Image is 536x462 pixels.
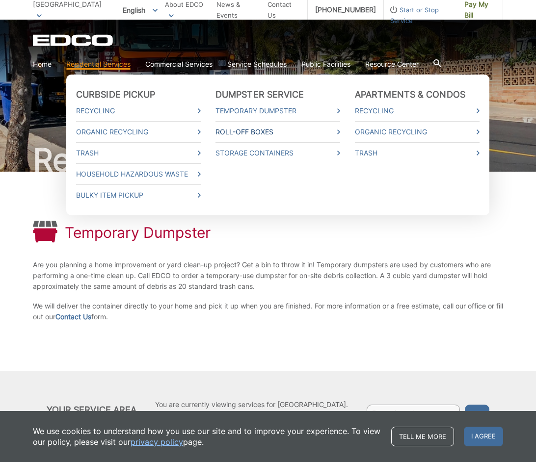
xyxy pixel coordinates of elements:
[215,127,340,137] a: Roll-Off Boxes
[55,311,91,322] a: Contact Us
[301,59,350,70] a: Public Facilities
[355,105,480,116] a: Recycling
[465,405,489,422] button: Go
[76,127,201,137] a: Organic Recycling
[76,169,201,180] a: Household Hazardous Waste
[76,89,156,100] a: Curbside Pickup
[33,59,52,70] a: Home
[33,34,114,46] a: EDCD logo. Return to the homepage.
[215,105,340,116] a: Temporary Dumpster
[367,405,460,422] input: Enter zip code
[355,89,465,100] a: Apartments & Condos
[215,148,340,158] a: Storage Containers
[66,59,131,70] a: Residential Services
[76,190,201,201] a: Bulky Item Pickup
[33,259,503,292] p: Are you planning a home improvement or yard clean-up project? Get a bin to throw it in! Temporary...
[145,59,213,70] a: Commercial Services
[115,2,165,18] span: English
[391,427,454,446] a: Tell me more
[215,89,304,100] a: Dumpster Service
[155,399,348,421] p: You are currently viewing services for [GEOGRAPHIC_DATA]. Enter a zip code to if you want to swit...
[33,426,381,447] p: We use cookies to understand how you use our site and to improve your experience. To view our pol...
[76,148,201,158] a: Trash
[464,427,503,446] span: I agree
[131,436,183,447] a: privacy policy
[47,405,137,415] h2: Your Service Area
[76,105,201,116] a: Recycling
[33,144,503,176] h2: Residential Services
[355,148,480,158] a: Trash
[33,301,503,322] p: We will deliver the container directly to your home and pick it up when you are finished. For mor...
[365,59,419,70] a: Resource Center
[65,224,211,241] h1: Temporary Dumpster
[227,59,287,70] a: Service Schedules
[355,127,480,137] a: Organic Recycling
